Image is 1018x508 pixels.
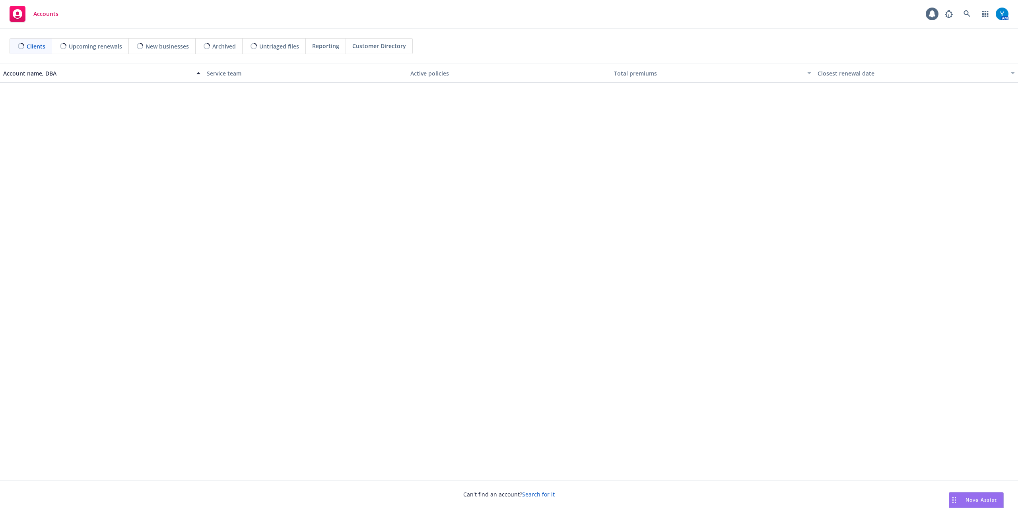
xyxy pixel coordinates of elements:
a: Accounts [6,3,62,25]
span: Nova Assist [966,496,997,503]
span: Archived [212,42,236,50]
div: Total premiums [614,69,802,78]
a: Search [959,6,975,22]
a: Report a Bug [941,6,957,22]
button: Closest renewal date [814,64,1018,83]
a: Search for it [522,491,555,498]
span: Untriaged files [259,42,299,50]
span: New businesses [146,42,189,50]
div: Active policies [410,69,608,78]
span: Customer Directory [352,42,406,50]
div: Service team [207,69,404,78]
img: photo [996,8,1008,20]
span: Clients [27,42,45,50]
span: Accounts [33,11,58,17]
button: Service team [204,64,407,83]
a: Switch app [977,6,993,22]
div: Drag to move [949,492,959,508]
button: Total premiums [611,64,814,83]
button: Active policies [407,64,611,83]
div: Closest renewal date [818,69,1006,78]
span: Can't find an account? [463,490,555,498]
button: Nova Assist [949,492,1004,508]
span: Upcoming renewals [69,42,122,50]
span: Reporting [312,42,339,50]
div: Account name, DBA [3,69,192,78]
